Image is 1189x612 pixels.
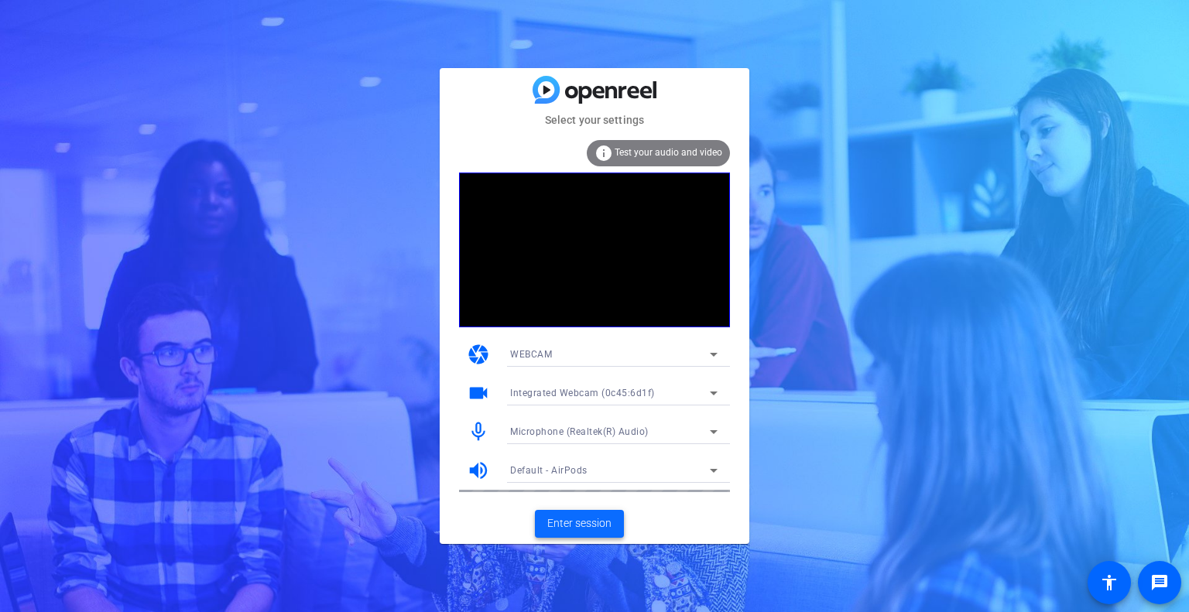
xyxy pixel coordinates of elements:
[594,144,613,162] mat-icon: info
[467,459,490,482] mat-icon: volume_up
[1150,573,1169,592] mat-icon: message
[1100,573,1119,592] mat-icon: accessibility
[547,515,612,532] span: Enter session
[467,381,490,405] mat-icon: videocam
[440,111,749,128] mat-card-subtitle: Select your settings
[510,349,552,360] span: WEBCAM
[467,343,490,366] mat-icon: camera
[535,510,624,538] button: Enter session
[615,147,722,158] span: Test your audio and video
[533,76,656,103] img: blue-gradient.svg
[510,388,655,398] span: Integrated Webcam (0c45:6d1f)
[467,420,490,443] mat-icon: mic_none
[510,426,649,437] span: Microphone (Realtek(R) Audio)
[510,465,588,476] span: Default - AirPods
